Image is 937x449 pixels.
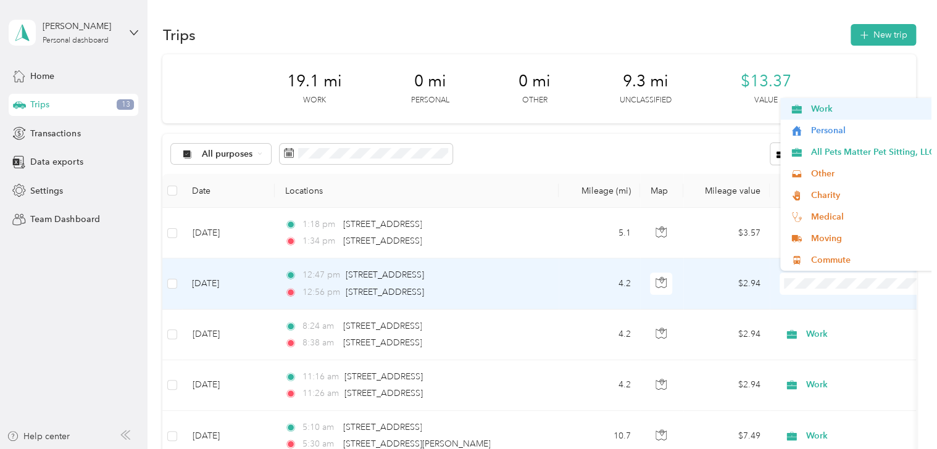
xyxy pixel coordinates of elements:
th: Mileage (mi) [559,174,640,208]
span: 8:38 am [302,336,338,350]
td: 4.2 [559,310,640,360]
p: Personal [411,95,449,106]
span: [STREET_ADDRESS] [344,371,423,382]
th: Date [182,174,275,208]
span: 12:47 pm [302,268,340,282]
td: [DATE] [182,360,275,411]
h1: Trips [162,28,195,41]
span: Settings [30,184,63,197]
span: Other [810,167,935,180]
span: [STREET_ADDRESS][PERSON_NAME] [343,439,490,449]
span: 11:16 am [302,370,339,384]
span: Work [810,102,935,115]
span: 9.3 mi [623,72,668,91]
span: Work [806,327,919,341]
th: Mileage value [683,174,770,208]
span: Work [806,429,919,443]
span: Transactions [30,127,80,140]
span: Charity [810,189,935,202]
div: Personal dashboard [43,37,109,44]
td: [DATE] [182,208,275,258]
span: Medical [810,210,935,223]
span: 11:26 am [302,387,339,400]
span: All Pets Matter Pet Sitting, LLC [810,146,935,159]
span: [STREET_ADDRESS] [344,388,423,398]
span: 13 [117,99,134,110]
span: $13.37 [741,72,791,91]
span: Work [806,378,919,392]
span: Commute [810,253,935,266]
td: $2.94 [683,258,770,309]
span: Personal [810,124,935,137]
span: 5:10 am [302,421,338,434]
td: [DATE] [182,258,275,309]
span: [STREET_ADDRESS] [346,287,424,297]
td: $3.57 [683,208,770,258]
span: 0 mi [518,72,551,91]
span: [STREET_ADDRESS] [343,422,422,432]
span: 1:18 pm [302,218,338,231]
span: Moving [810,232,935,245]
td: $2.94 [683,360,770,411]
span: 1:34 pm [302,234,338,248]
span: [STREET_ADDRESS] [343,236,422,246]
p: Other [522,95,547,106]
span: [STREET_ADDRESS] [346,270,424,280]
span: 8:24 am [302,319,338,333]
span: [STREET_ADDRESS] [343,321,422,331]
span: Data exports [30,155,83,168]
div: [PERSON_NAME] [43,20,120,33]
p: Work [303,95,326,106]
button: New trip [851,24,916,46]
span: [STREET_ADDRESS] [343,219,422,229]
iframe: Everlance-gr Chat Button Frame [868,380,937,449]
span: Trips [30,98,49,111]
td: 5.1 [559,208,640,258]
span: All purposes [202,150,253,159]
span: 19.1 mi [287,72,342,91]
td: [DATE] [182,310,275,360]
button: Help center [7,430,70,443]
th: Locations [275,174,559,208]
span: 0 mi [414,72,446,91]
th: Map [640,174,683,208]
span: Home [30,70,54,83]
span: Team Dashboard [30,213,99,226]
p: Unclassified [620,95,672,106]
span: 12:56 pm [302,286,340,299]
p: Value [754,95,778,106]
span: [STREET_ADDRESS] [343,337,422,348]
td: $2.94 [683,310,770,360]
td: 4.2 [559,258,640,309]
td: 4.2 [559,360,640,411]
